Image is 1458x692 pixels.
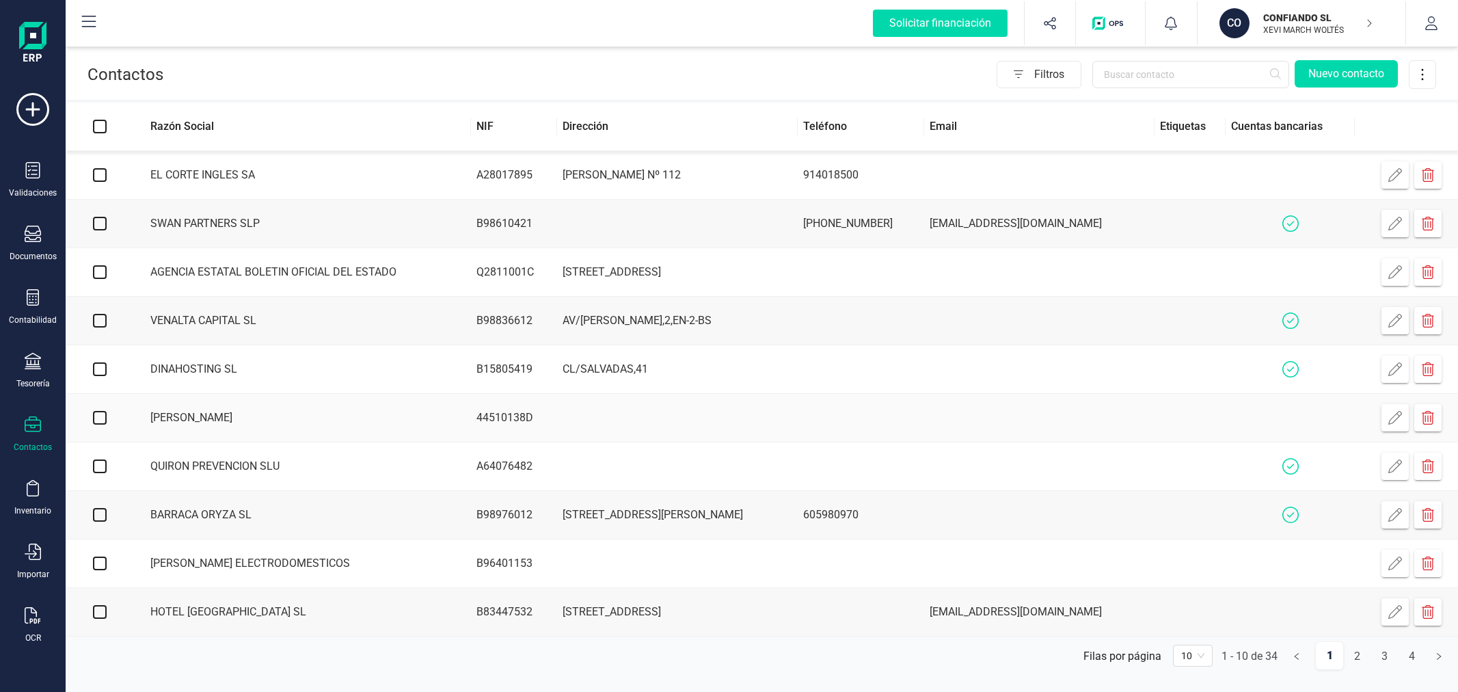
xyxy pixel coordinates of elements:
button: COCONFIANDO SLXEVI MARCH WOLTÉS [1214,1,1389,45]
td: [STREET_ADDRESS] [557,248,798,297]
td: EL CORTE INGLES SA [134,151,471,200]
span: 10 [1181,646,1204,666]
td: A28017895 [471,151,557,200]
a: 2 [1344,643,1370,670]
td: Q2811001C [471,248,557,297]
li: Página anterior [1283,642,1310,664]
th: Teléfono [798,103,924,151]
td: [PERSON_NAME] Nº 112 [557,151,798,200]
li: 2 [1343,642,1371,669]
th: Razón Social [134,103,471,151]
span: right [1435,652,1443,661]
span: left [1293,652,1301,661]
td: B98976012 [471,491,557,540]
td: [PERSON_NAME] [134,394,471,442]
button: Solicitar financiación [856,1,1024,45]
td: B96401153 [471,540,557,588]
td: CL/SALVADAS,41 [557,345,798,394]
a: 1 [1316,642,1343,669]
input: Buscar contacto [1092,61,1289,88]
th: NIF [471,103,557,151]
div: Validaciones [9,187,57,198]
th: Email [924,103,1155,151]
button: Filtros [997,61,1081,88]
th: Etiquetas [1155,103,1226,151]
th: Dirección [557,103,798,151]
td: [EMAIL_ADDRESS][DOMAIN_NAME] [924,200,1155,248]
p: XEVI MARCH WOLTÉS [1263,25,1373,36]
div: Filas por página [1083,650,1161,663]
td: [EMAIL_ADDRESS][DOMAIN_NAME] [924,588,1155,637]
li: 3 [1371,642,1398,669]
button: right [1425,642,1453,669]
td: 605980970 [798,491,924,540]
td: [PHONE_NUMBER] [798,200,924,248]
td: AV/[PERSON_NAME],2,EN-2-BS [557,297,798,345]
div: OCR [25,633,41,643]
div: Contactos [14,442,52,453]
td: BARRACA ORYZA SL [134,491,471,540]
td: B98610421 [471,200,557,248]
td: [STREET_ADDRESS] [557,588,798,637]
a: 4 [1399,643,1425,670]
li: Página siguiente [1425,642,1453,664]
td: AGENCIA ESTATAL BOLETIN OFICIAL DEL ESTADO [134,248,471,297]
li: 4 [1398,642,1425,669]
td: 914018500 [798,151,924,200]
div: Importar [17,569,49,580]
div: Contabilidad [9,315,57,325]
button: Nuevo contacto [1295,60,1398,88]
td: DINAHOSTING SL [134,345,471,394]
p: Contactos [87,64,163,85]
div: 1 - 10 de 34 [1221,650,1278,663]
td: B83447532 [471,588,557,637]
td: [STREET_ADDRESS][PERSON_NAME] [557,491,798,540]
td: QUIRON PREVENCION SLU [134,442,471,491]
img: Logo Finanedi [19,22,46,66]
td: A64076482 [471,442,557,491]
td: B98836612 [471,297,557,345]
div: CO [1219,8,1250,38]
td: VENALTA CAPITAL SL [134,297,471,345]
td: HOTEL [GEOGRAPHIC_DATA] SL [134,588,471,637]
span: Filtros [1034,61,1081,88]
td: B15805419 [471,345,557,394]
div: Documentos [10,251,57,262]
div: Tesorería [16,378,50,389]
button: left [1283,642,1310,669]
td: SWAN PARTNERS SLP [134,200,471,248]
div: 页码 [1173,645,1213,667]
img: Logo de OPS [1092,16,1129,30]
td: 44510138D [471,394,557,442]
div: Inventario [14,505,51,516]
th: Cuentas bancarias [1226,103,1355,151]
button: Logo de OPS [1084,1,1137,45]
a: 3 [1371,643,1397,670]
p: CONFIANDO SL [1263,11,1373,25]
td: [PERSON_NAME] ELECTRODOMESTICOS [134,540,471,588]
div: Solicitar financiación [873,10,1008,37]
